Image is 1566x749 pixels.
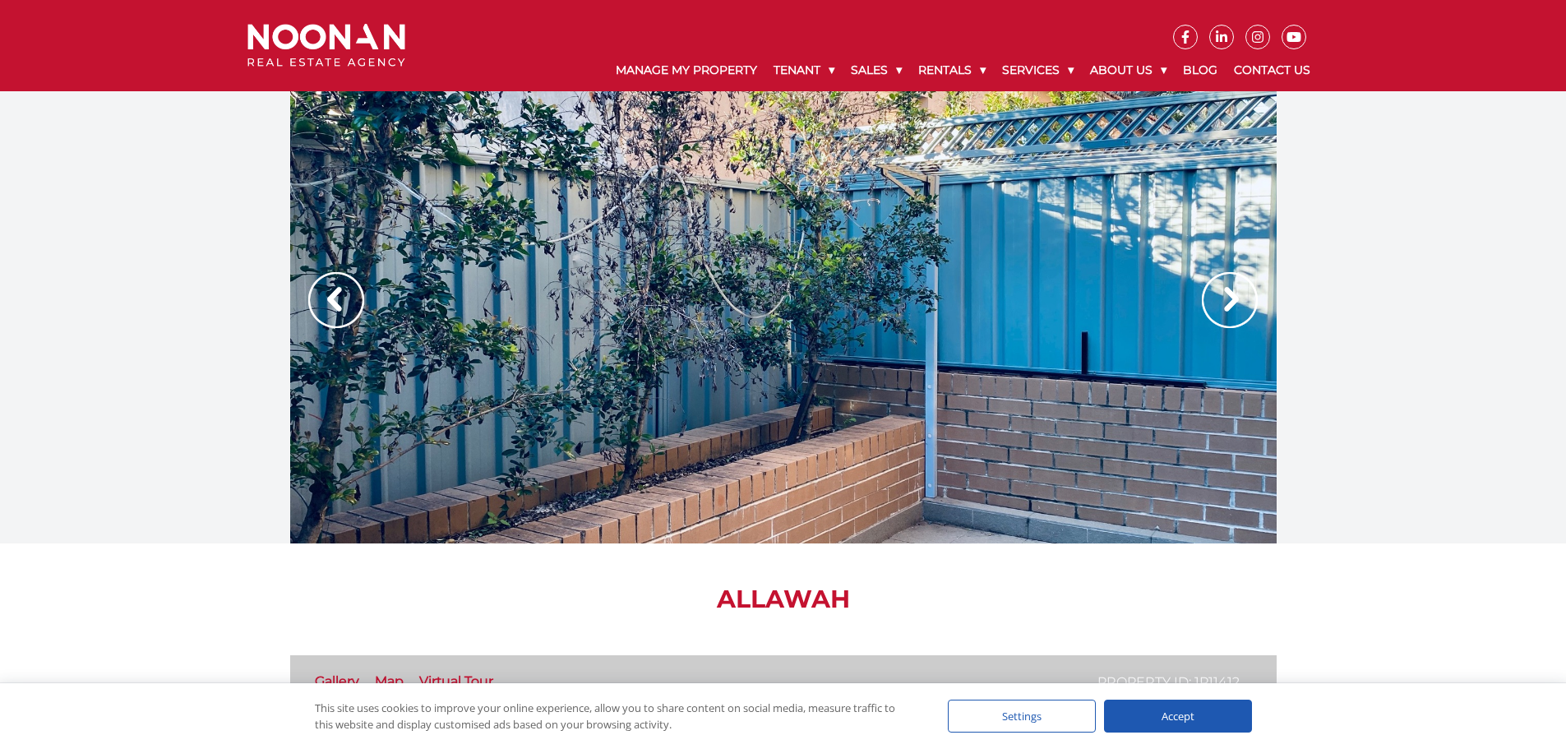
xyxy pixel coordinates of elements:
[910,49,994,91] a: Rentals
[315,700,915,733] div: This site uses cookies to improve your online experience, allow you to share content on social me...
[607,49,765,91] a: Manage My Property
[1082,49,1175,91] a: About Us
[308,272,364,328] img: Arrow slider
[1226,49,1319,91] a: Contact Us
[1202,272,1258,328] img: Arrow slider
[1097,672,1240,692] p: Property ID: 1P11412
[765,49,843,91] a: Tenant
[843,49,910,91] a: Sales
[1175,49,1226,91] a: Blog
[290,585,1277,614] h1: Allawah
[247,24,405,67] img: Noonan Real Estate Agency
[375,673,404,689] a: Map
[1104,700,1252,733] div: Accept
[948,700,1096,733] div: Settings
[315,673,359,689] a: Gallery
[994,49,1082,91] a: Services
[419,673,493,689] a: Virtual Tour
